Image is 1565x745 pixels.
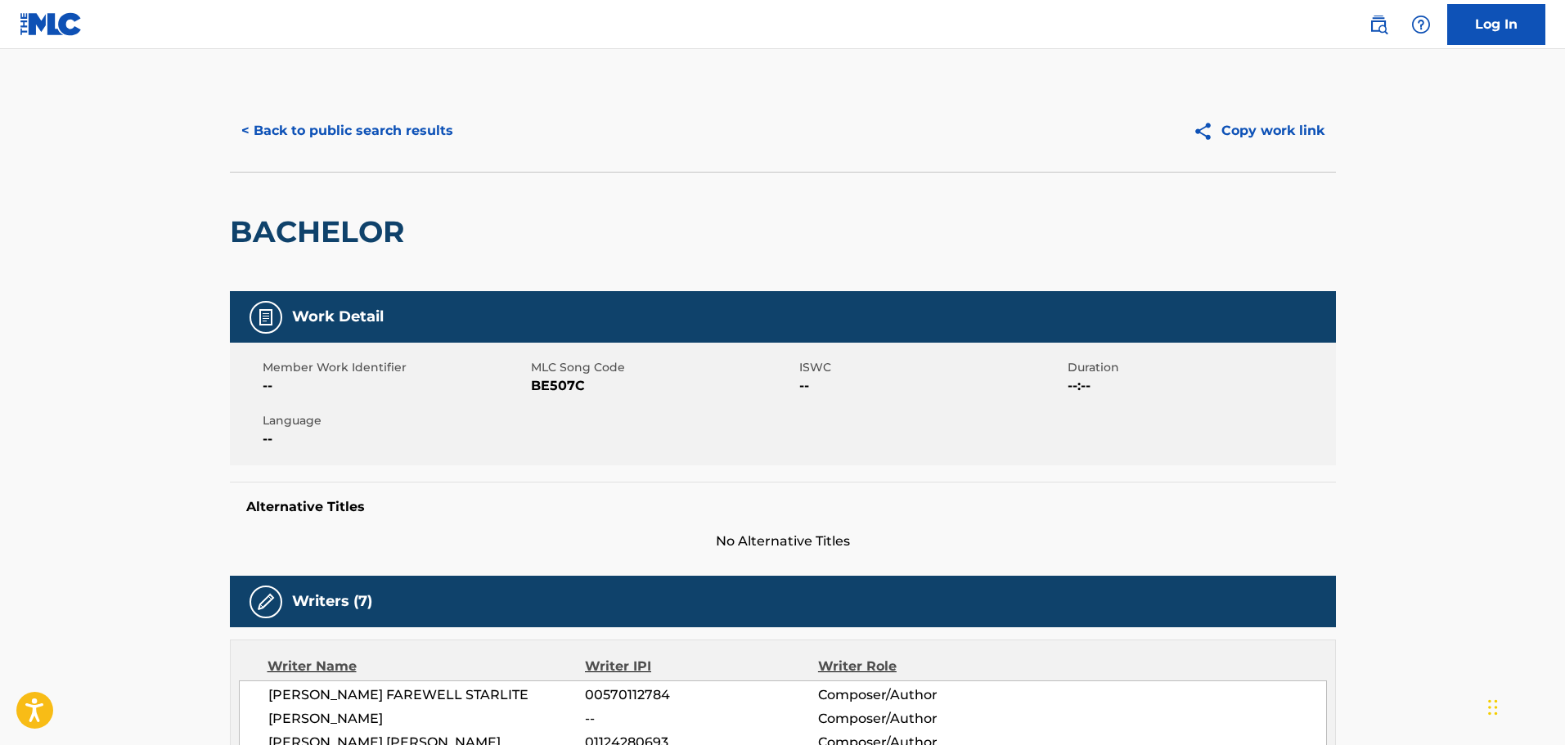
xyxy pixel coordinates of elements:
span: Composer/Author [818,709,1030,729]
span: --:-- [1068,376,1332,396]
a: Public Search [1362,8,1395,41]
img: Copy work link [1193,121,1221,141]
span: -- [799,376,1064,396]
div: Writer Name [268,657,586,676]
h5: Alternative Titles [246,499,1320,515]
button: Copy work link [1181,110,1336,151]
div: Writer IPI [585,657,818,676]
span: -- [585,709,817,729]
img: search [1369,15,1388,34]
span: Duration [1068,359,1332,376]
h2: BACHELOR [230,213,412,250]
img: Writers [256,592,276,612]
div: Drag [1488,683,1498,732]
img: MLC Logo [20,12,83,36]
div: Writer Role [818,657,1030,676]
span: [PERSON_NAME] [268,709,586,729]
h5: Work Detail [292,307,384,326]
span: Member Work Identifier [263,359,527,376]
img: help [1411,15,1431,34]
h5: Writers (7) [292,592,372,611]
a: Log In [1447,4,1545,45]
span: -- [263,376,527,396]
span: MLC Song Code [531,359,795,376]
span: 00570112784 [585,685,817,705]
span: BE507C [531,376,795,396]
span: [PERSON_NAME] FAREWELL STARLITE [268,685,586,705]
span: No Alternative Titles [230,532,1336,551]
span: Language [263,412,527,429]
span: -- [263,429,527,449]
button: < Back to public search results [230,110,465,151]
span: Composer/Author [818,685,1030,705]
div: Help [1405,8,1437,41]
iframe: Chat Widget [1483,666,1565,745]
img: Work Detail [256,307,276,327]
span: ISWC [799,359,1064,376]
